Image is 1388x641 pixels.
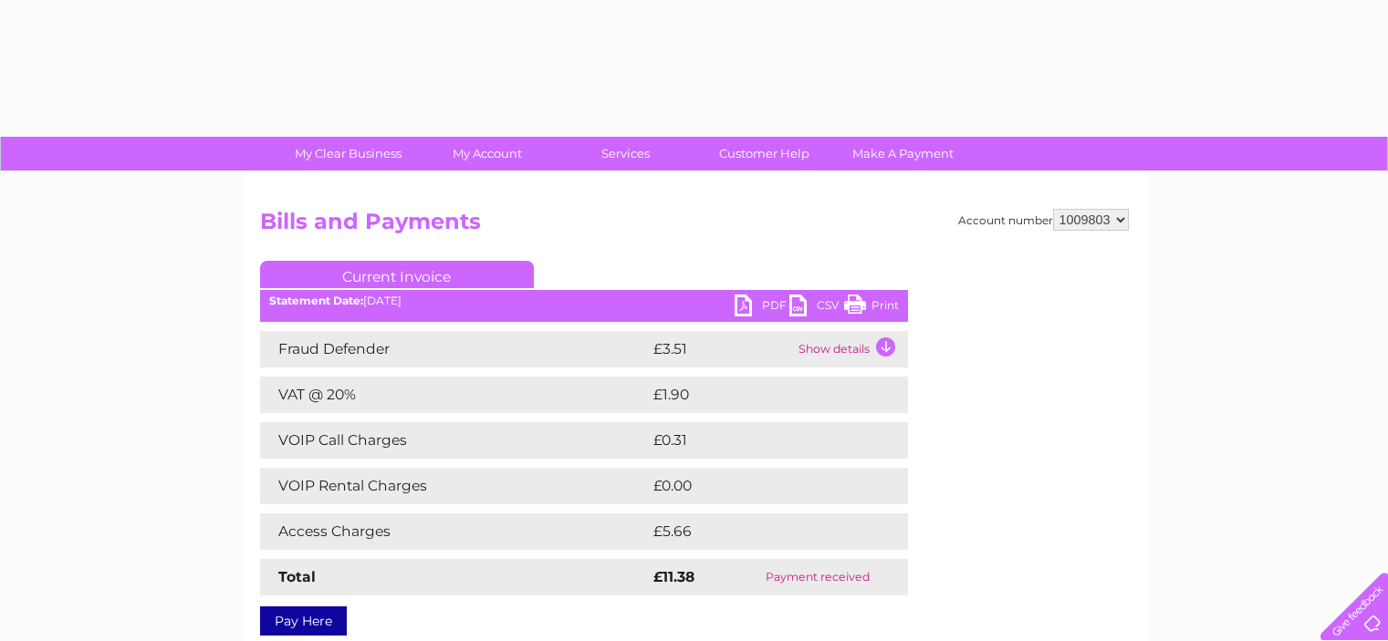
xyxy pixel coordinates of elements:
a: My Account [412,137,562,171]
td: £0.31 [649,422,862,459]
td: VAT @ 20% [260,377,649,413]
a: Print [844,295,899,321]
a: Current Invoice [260,261,534,288]
td: Show details [794,331,908,367]
a: Pay Here [260,606,347,636]
a: Customer Help [689,137,840,171]
a: CSV [789,295,844,321]
td: £1.90 [649,377,864,413]
td: Fraud Defender [260,331,649,367]
a: PDF [735,295,789,321]
strong: Total [278,568,316,585]
div: [DATE] [260,295,908,307]
td: VOIP Rental Charges [260,468,649,504]
div: Account number [958,209,1129,231]
strong: £11.38 [653,568,694,585]
h2: Bills and Payments [260,209,1129,243]
td: £0.00 [649,468,866,504]
td: £3.51 [649,331,794,367]
td: Access Charges [260,513,649,550]
a: My Clear Business [273,137,423,171]
td: Payment received [728,559,908,595]
a: Services [550,137,701,171]
td: VOIP Call Charges [260,422,649,459]
b: Statement Date: [269,294,363,307]
td: £5.66 [649,513,866,550]
a: Make A Payment [828,137,978,171]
